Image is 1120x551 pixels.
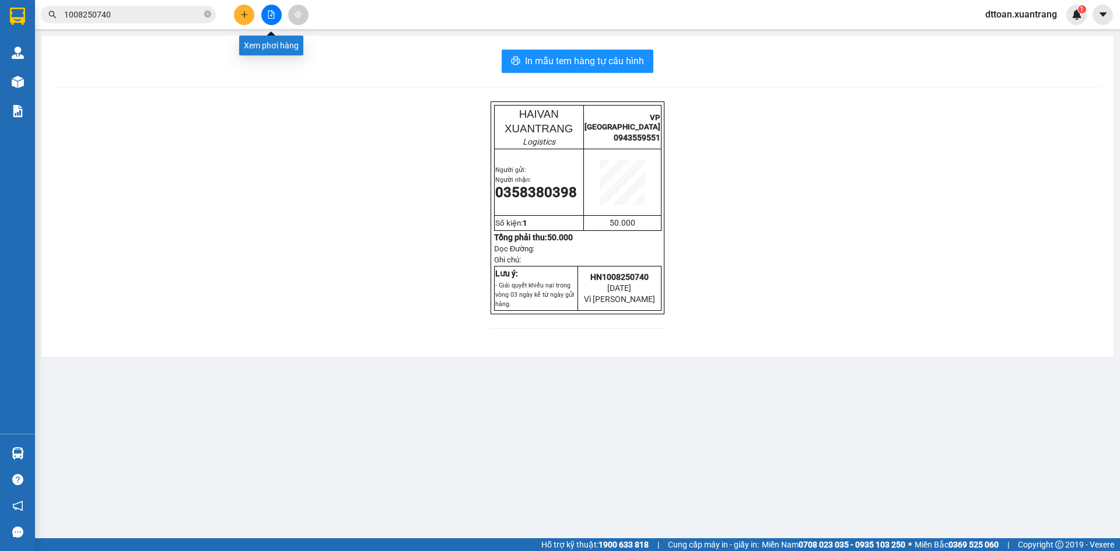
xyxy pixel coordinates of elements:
span: plus [240,10,249,19]
span: VP [GEOGRAPHIC_DATA] [584,113,660,131]
strong: 0708 023 035 - 0935 103 250 [799,540,905,549]
span: Vì [PERSON_NAME] [584,294,655,304]
span: Ghi chú: [494,255,521,264]
img: icon-new-feature [1072,9,1082,20]
img: solution-icon [12,105,24,117]
span: Người gửi: [495,166,526,174]
input: Tìm tên, số ĐT hoặc mã đơn [64,8,202,21]
strong: Lưu ý: [495,269,518,278]
img: logo-vxr [10,8,25,25]
span: dttoan.xuantrang [976,7,1066,22]
span: question-circle [12,474,23,485]
span: printer [511,56,520,67]
span: message [12,527,23,538]
img: warehouse-icon [12,76,24,88]
span: Miền Nam [762,538,905,551]
span: 0358380398 [495,184,577,201]
span: Miền Bắc [915,538,999,551]
span: search [48,10,57,19]
span: 50.000 [547,233,573,242]
sup: 1 [1078,5,1086,13]
span: 50.000 [610,218,635,227]
span: | [1007,538,1009,551]
strong: 0369 525 060 [949,540,999,549]
span: ⚪️ [908,542,912,547]
span: HN1008250740 [590,272,649,282]
span: close-circle [204,9,211,20]
span: Số kiện: [495,219,527,227]
span: notification [12,500,23,511]
span: - Giải quyết khiếu nại trong vòng 03 ngày kể từ ngày gửi hàng. [495,282,575,308]
span: file-add [267,10,275,19]
button: file-add [261,5,282,25]
strong: 1900 633 818 [598,540,649,549]
span: copyright [1055,541,1063,549]
span: 0943559551 [614,133,660,142]
span: Người nhận: [495,176,531,184]
button: caret-down [1093,5,1113,25]
span: aim [294,10,302,19]
span: caret-down [1098,9,1108,20]
img: warehouse-icon [12,447,24,459]
button: aim [288,5,309,25]
span: Hỗ trợ kỹ thuật: [541,538,649,551]
span: Dọc Đường: [494,244,535,253]
button: plus [234,5,254,25]
span: XUANTRANG [505,122,573,135]
em: Logistics [523,137,555,146]
img: warehouse-icon [12,47,24,59]
span: close-circle [204,10,211,17]
strong: Tổng phải thu: [494,233,573,242]
span: [DATE] [607,283,631,293]
span: HAIVAN [519,108,559,120]
span: In mẫu tem hàng tự cấu hình [525,54,644,68]
span: Cung cấp máy in - giấy in: [668,538,759,551]
span: 1 [523,219,527,227]
span: 1 [1080,5,1084,13]
button: printerIn mẫu tem hàng tự cấu hình [502,50,653,73]
span: | [657,538,659,551]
